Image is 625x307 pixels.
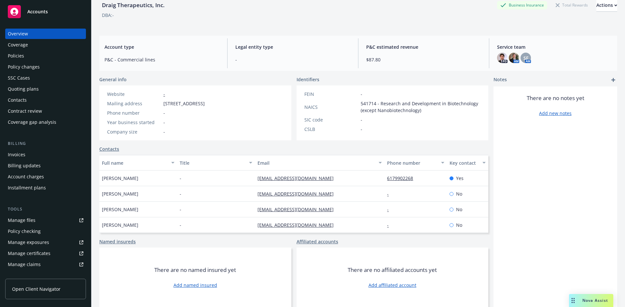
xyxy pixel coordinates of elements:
[348,266,437,274] span: There are no affiliated accounts yet
[5,29,86,39] a: Overview
[8,40,28,50] div: Coverage
[304,126,358,133] div: CSLB
[297,238,338,245] a: Affiliated accounts
[493,76,507,84] span: Notes
[5,62,86,72] a: Policy changes
[304,116,358,123] div: SIC code
[99,238,136,245] a: Named insureds
[8,29,28,39] div: Overview
[527,94,584,102] span: There are no notes yet
[582,298,608,303] span: Nova Assist
[235,44,350,50] span: Legal entity type
[497,1,547,9] div: Business Insurance
[456,206,462,213] span: No
[257,206,339,212] a: [EMAIL_ADDRESS][DOMAIN_NAME]
[8,95,27,105] div: Contacts
[102,12,114,19] div: DBA: -
[107,91,161,97] div: Website
[163,100,205,107] span: [STREET_ADDRESS]
[5,73,86,83] a: SSC Cases
[163,91,165,97] a: -
[450,160,479,166] div: Key contact
[12,286,61,292] span: Open Client Navigator
[107,100,161,107] div: Mailing address
[257,175,339,181] a: [EMAIL_ADDRESS][DOMAIN_NAME]
[5,160,86,171] a: Billing updates
[5,3,86,21] a: Accounts
[5,51,86,61] a: Policies
[5,226,86,237] a: Policy checking
[99,1,167,9] div: Draig Therapeutics, Inc.
[609,76,617,84] a: add
[384,155,447,171] button: Phone number
[387,222,394,228] a: -
[8,62,40,72] div: Policy changes
[361,126,362,133] span: -
[5,248,86,259] a: Manage certificates
[255,155,384,171] button: Email
[257,160,375,166] div: Email
[8,73,30,83] div: SSC Cases
[99,146,119,152] a: Contacts
[8,51,24,61] div: Policies
[387,175,418,181] a: 6179902268
[5,172,86,182] a: Account charges
[5,117,86,127] a: Coverage gap analysis
[5,106,86,116] a: Contract review
[8,226,41,237] div: Policy checking
[387,191,394,197] a: -
[180,206,181,213] span: -
[387,206,394,212] a: -
[552,1,591,9] div: Total Rewards
[104,56,219,63] span: P&C - Commercial lines
[177,155,255,171] button: Title
[235,56,350,63] span: -
[8,183,46,193] div: Installment plans
[257,191,339,197] a: [EMAIL_ADDRESS][DOMAIN_NAME]
[180,175,181,182] span: -
[5,183,86,193] a: Installment plans
[361,91,362,97] span: -
[456,190,462,197] span: No
[8,84,39,94] div: Quoting plans
[163,119,165,126] span: -
[366,44,481,50] span: P&C estimated revenue
[5,237,86,248] a: Manage exposures
[8,149,25,160] div: Invoices
[163,109,165,116] span: -
[5,206,86,212] div: Tools
[180,160,245,166] div: Title
[163,128,165,135] span: -
[297,76,319,83] span: Identifiers
[5,40,86,50] a: Coverage
[107,109,161,116] div: Phone number
[8,172,44,182] div: Account charges
[8,259,41,270] div: Manage claims
[523,55,528,61] span: SF
[5,215,86,225] a: Manage files
[304,91,358,97] div: FEIN
[107,128,161,135] div: Company size
[102,222,138,228] span: [PERSON_NAME]
[180,190,181,197] span: -
[509,53,519,63] img: photo
[102,190,138,197] span: [PERSON_NAME]
[8,248,50,259] div: Manage certificates
[539,110,572,117] a: Add new notes
[8,270,38,281] div: Manage BORs
[366,56,481,63] span: $87.80
[104,44,219,50] span: Account type
[102,206,138,213] span: [PERSON_NAME]
[361,116,362,123] span: -
[8,237,49,248] div: Manage exposures
[8,215,35,225] div: Manage files
[569,294,577,307] div: Drag to move
[5,84,86,94] a: Quoting plans
[304,104,358,110] div: NAICS
[5,149,86,160] a: Invoices
[102,175,138,182] span: [PERSON_NAME]
[5,95,86,105] a: Contacts
[257,222,339,228] a: [EMAIL_ADDRESS][DOMAIN_NAME]
[368,282,416,288] a: Add affiliated account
